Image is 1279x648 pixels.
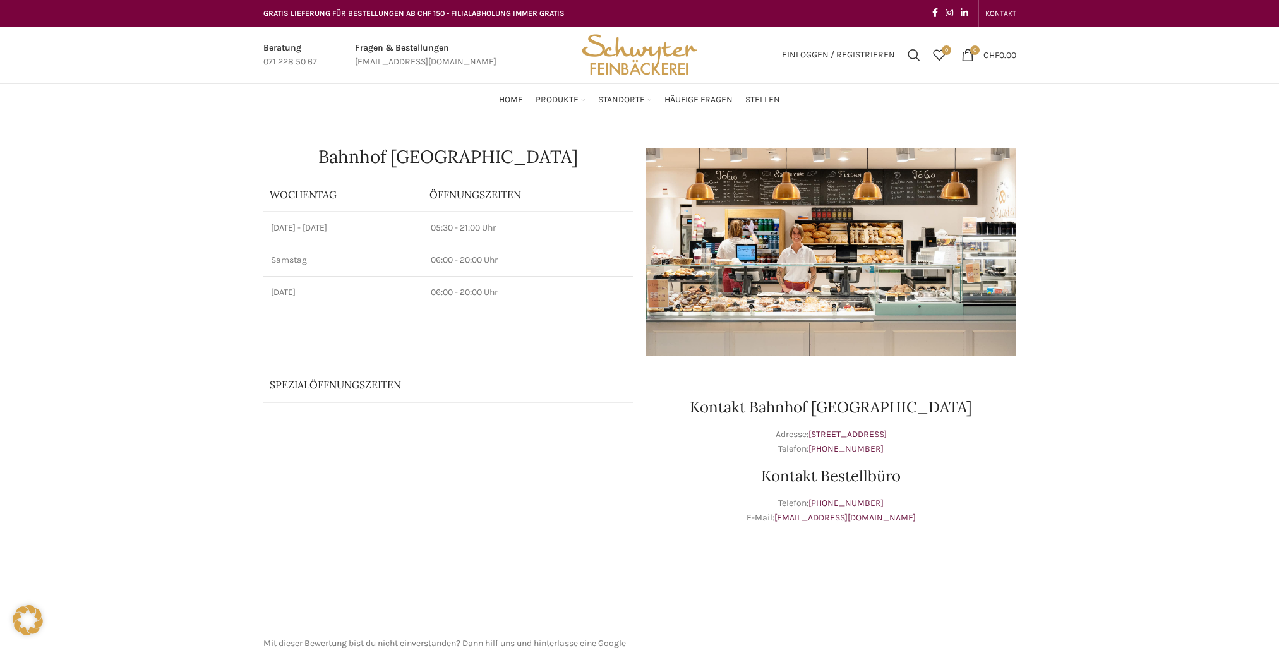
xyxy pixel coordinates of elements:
[985,1,1016,26] a: KONTAKT
[776,42,901,68] a: Einloggen / Registrieren
[263,435,633,624] iframe: schwyter bahnhof
[745,94,780,106] span: Stellen
[664,94,733,106] span: Häufige Fragen
[577,49,701,59] a: Site logo
[979,1,1023,26] div: Secondary navigation
[927,42,952,68] a: 0
[942,45,951,55] span: 0
[270,188,417,201] p: Wochentag
[577,27,701,83] img: Bäckerei Schwyter
[263,148,633,165] h1: Bahnhof [GEOGRAPHIC_DATA]
[431,222,625,234] p: 05:30 - 21:00 Uhr
[745,87,780,112] a: Stellen
[431,286,625,299] p: 06:00 - 20:00 Uhr
[646,400,1016,415] h2: Kontakt Bahnhof [GEOGRAPHIC_DATA]
[808,443,884,454] a: [PHONE_NUMBER]
[664,87,733,112] a: Häufige Fragen
[646,428,1016,456] p: Adresse: Telefon:
[431,254,625,267] p: 06:00 - 20:00 Uhr
[271,254,416,267] p: Samstag
[271,286,416,299] p: [DATE]
[536,87,585,112] a: Produkte
[646,469,1016,484] h2: Kontakt Bestellbüro
[270,378,592,392] p: Spezialöffnungszeiten
[928,4,942,22] a: Facebook social link
[927,42,952,68] div: Meine Wunschliste
[355,41,496,69] a: Infobox link
[955,42,1023,68] a: 0 CHF0.00
[942,4,957,22] a: Instagram social link
[808,429,887,440] a: [STREET_ADDRESS]
[774,512,916,523] a: [EMAIL_ADDRESS][DOMAIN_NAME]
[429,188,627,201] p: ÖFFNUNGSZEITEN
[499,94,523,106] span: Home
[499,87,523,112] a: Home
[536,94,579,106] span: Produkte
[598,87,652,112] a: Standorte
[983,49,999,60] span: CHF
[957,4,972,22] a: Linkedin social link
[985,9,1016,18] span: KONTAKT
[646,496,1016,525] p: Telefon: E-Mail:
[263,9,565,18] span: GRATIS LIEFERUNG FÜR BESTELLUNGEN AB CHF 150 - FILIALABHOLUNG IMMER GRATIS
[901,42,927,68] a: Suchen
[257,87,1023,112] div: Main navigation
[263,41,317,69] a: Infobox link
[970,45,980,55] span: 0
[782,51,895,59] span: Einloggen / Registrieren
[808,498,884,508] a: [PHONE_NUMBER]
[271,222,416,234] p: [DATE] - [DATE]
[598,94,645,106] span: Standorte
[983,49,1016,60] bdi: 0.00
